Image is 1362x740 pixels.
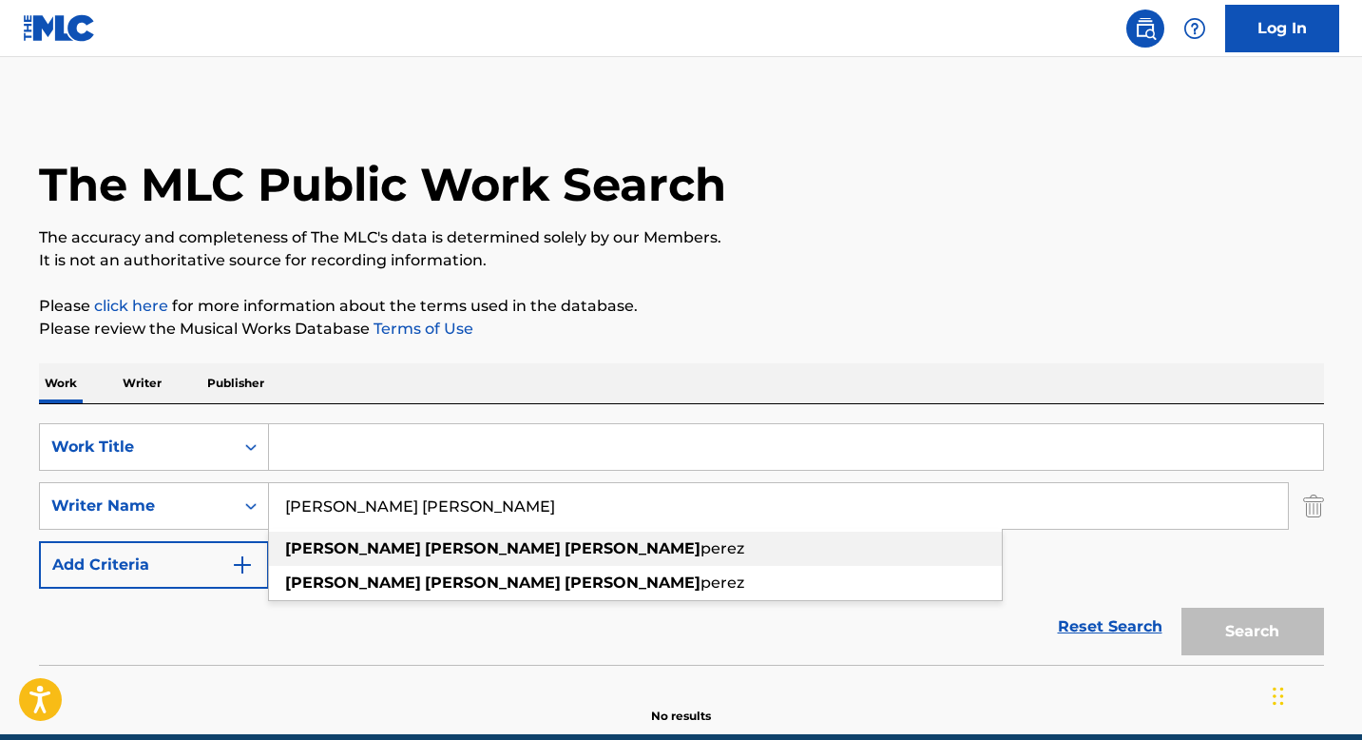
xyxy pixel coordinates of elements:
strong: [PERSON_NAME] [565,539,700,557]
strong: [PERSON_NAME] [285,539,421,557]
p: Writer [117,363,167,403]
span: perez [700,574,744,592]
p: It is not an authoritative source for recording information. [39,249,1324,272]
div: Writer Name [51,495,222,517]
a: Log In [1225,5,1339,52]
a: Reset Search [1048,606,1172,648]
img: help [1183,17,1206,40]
div: Drag [1273,668,1284,725]
a: Terms of Use [370,320,473,338]
div: Work Title [51,436,222,458]
a: click here [94,297,168,315]
strong: [PERSON_NAME] [285,574,421,592]
p: Please for more information about the terms used in the database. [39,295,1324,318]
span: perez [700,539,744,557]
iframe: Chat Widget [1267,649,1362,740]
p: Work [39,363,83,403]
form: Search Form [39,423,1324,665]
p: Please review the Musical Works Database [39,318,1324,341]
p: No results [651,685,711,725]
strong: [PERSON_NAME] [425,539,561,557]
strong: [PERSON_NAME] [565,574,700,592]
img: 9d2ae6d4665cec9f34b9.svg [231,554,254,576]
strong: [PERSON_NAME] [425,574,561,592]
p: The accuracy and completeness of The MLC's data is determined solely by our Members. [39,226,1324,249]
h1: The MLC Public Work Search [39,156,726,213]
p: Publisher [201,363,270,403]
div: Help [1176,10,1214,48]
img: search [1134,17,1157,40]
button: Add Criteria [39,541,269,589]
img: MLC Logo [23,14,96,42]
a: Public Search [1126,10,1164,48]
img: Delete Criterion [1303,482,1324,530]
